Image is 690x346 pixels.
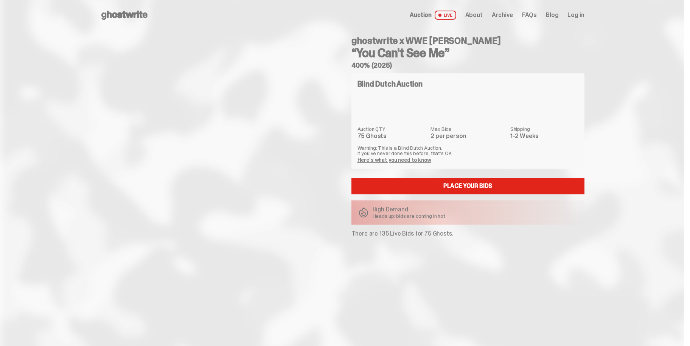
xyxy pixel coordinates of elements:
dt: Shipping [510,126,578,132]
a: About [465,12,483,18]
dd: 2 per person [430,133,505,139]
a: Auction LIVE [410,11,456,20]
h4: ghostwrite x WWE [PERSON_NAME] [351,36,584,45]
p: High Demand [373,206,446,213]
h4: Blind Dutch Auction [357,80,423,88]
a: Here's what you need to know [357,157,431,163]
a: FAQs [522,12,537,18]
a: Blog [546,12,558,18]
span: Auction [410,12,432,18]
h5: 400% (2025) [351,62,584,69]
h3: “You Can't See Me” [351,47,584,59]
dt: Auction QTY [357,126,426,132]
dd: 1-2 Weeks [510,133,578,139]
span: LIVE [435,11,456,20]
p: Heads up: bids are coming in hot [373,213,446,219]
p: Warning: This is a Blind Dutch Auction. If you’ve never done this before, that’s OK. [357,145,578,156]
dd: 75 Ghosts [357,133,426,139]
p: There are 135 Live Bids for 75 Ghosts. [351,231,584,237]
a: Place your Bids [351,178,584,194]
a: Archive [492,12,513,18]
dt: Max Bids [430,126,505,132]
a: Log in [567,12,584,18]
